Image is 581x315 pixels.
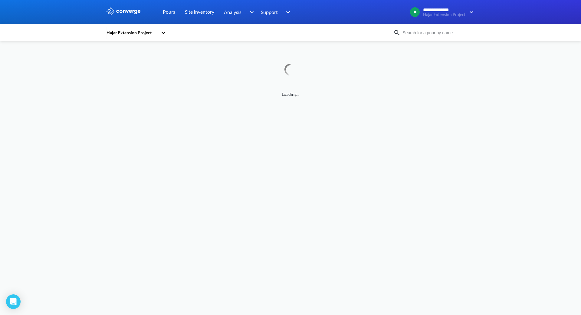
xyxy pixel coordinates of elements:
[393,29,401,36] img: icon-search.svg
[224,8,241,16] span: Analysis
[106,29,158,36] div: Hajar Extension Project
[282,8,292,16] img: downArrow.svg
[106,91,475,98] span: Loading...
[106,7,141,15] img: logo_ewhite.svg
[423,12,465,17] span: Hajar Extension Project
[6,294,21,309] div: Open Intercom Messenger
[246,8,255,16] img: downArrow.svg
[261,8,278,16] span: Support
[401,29,474,36] input: Search for a pour by name
[465,8,475,16] img: downArrow.svg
